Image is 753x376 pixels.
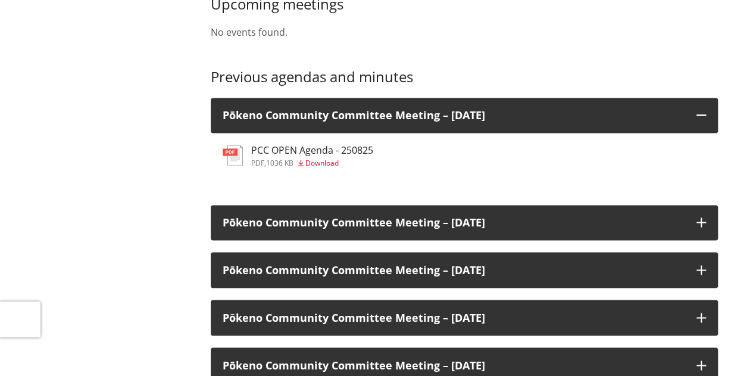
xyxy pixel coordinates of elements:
h3: PCC OPEN Agenda - 250825 [251,145,373,156]
a: PCC OPEN Agenda - 250825 pdf,1036 KB Download [223,145,373,166]
h3: Pōkeno Community Committee Meeting – [DATE] [223,217,685,229]
h3: Pōkeno Community Committee Meeting – [DATE] [223,264,685,276]
h3: Pōkeno Community Committee Meeting – [DATE] [223,110,685,122]
img: document-pdf.svg [223,145,243,166]
span: 1036 KB [266,158,293,168]
iframe: Messenger Launcher [698,326,741,369]
h3: Previous agendas and minutes [211,51,718,86]
p: No events found. [211,25,718,39]
div: , [251,160,373,167]
h3: Pōkeno Community Committee Meeting – [DATE] [223,359,685,371]
span: pdf [251,158,264,168]
span: Download [305,158,339,168]
h3: Pōkeno Community Committee Meeting – [DATE] [223,312,685,324]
